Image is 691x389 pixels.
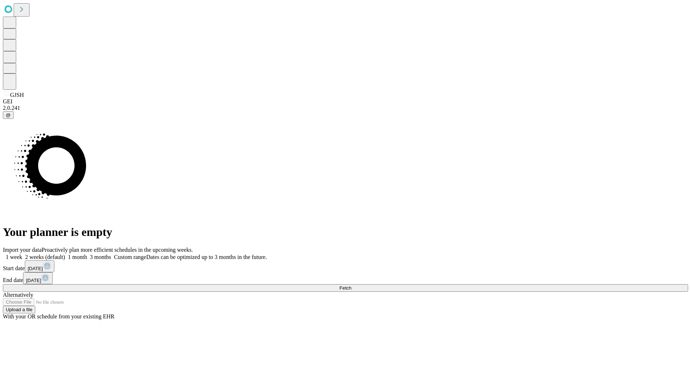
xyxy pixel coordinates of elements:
button: [DATE] [23,272,53,284]
span: @ [6,112,11,118]
button: Upload a file [3,306,35,313]
button: Fetch [3,284,688,292]
div: Start date [3,260,688,272]
span: 2 weeks (default) [25,254,65,260]
span: With your OR schedule from your existing EHR [3,313,114,319]
span: Fetch [339,285,351,291]
span: Import your data [3,247,42,253]
span: Proactively plan more efficient schedules in the upcoming weeks. [42,247,193,253]
span: Alternatively [3,292,33,298]
span: 1 week [6,254,22,260]
span: [DATE] [28,266,43,271]
h1: Your planner is empty [3,225,688,239]
span: Dates can be optimized up to 3 months in the future. [146,254,267,260]
div: 2.0.241 [3,105,688,111]
span: [DATE] [26,278,41,283]
span: 3 months [90,254,111,260]
span: GJSH [10,92,24,98]
div: GEI [3,98,688,105]
span: Custom range [114,254,146,260]
button: [DATE] [25,260,54,272]
span: 1 month [68,254,87,260]
div: End date [3,272,688,284]
button: @ [3,111,14,119]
